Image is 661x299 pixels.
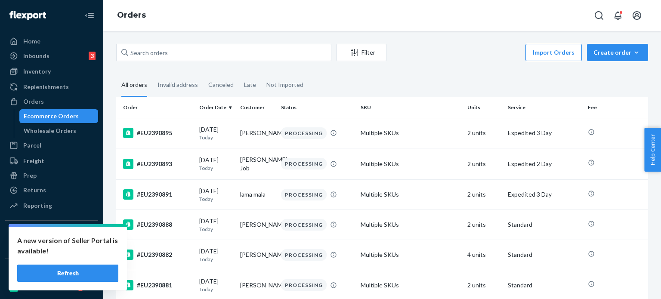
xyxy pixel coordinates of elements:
p: Standard [508,281,581,290]
div: Canceled [208,74,234,96]
div: Freight [23,157,44,165]
p: A new version of Seller Portal is available! [17,235,118,256]
p: Today [199,286,233,293]
td: Multiple SKUs [357,210,463,240]
a: Orders [117,10,146,20]
p: Expedited 3 Day [508,190,581,199]
p: Today [199,225,233,233]
div: #EU2390882 [123,250,192,260]
div: Home [23,37,40,46]
td: Multiple SKUs [357,118,463,148]
div: Inbounds [23,52,49,60]
th: Fee [584,97,648,118]
div: [DATE] [199,125,233,141]
a: Inbounds3 [5,49,98,63]
div: Create order [593,48,642,57]
div: Ecommerce Orders [24,112,79,120]
div: [DATE] [199,187,233,203]
td: Multiple SKUs [357,148,463,179]
th: Order [116,97,196,118]
div: Not Imported [266,74,303,96]
div: PROCESSING [281,158,327,170]
div: Parcel [23,141,41,150]
div: Filter [337,48,386,57]
td: [PERSON_NAME] [237,118,278,148]
th: Order Date [196,97,237,118]
p: Expedited 2 Day [508,160,581,168]
button: Create order [587,44,648,61]
button: Open notifications [609,7,627,24]
td: 2 units [464,179,505,210]
td: [PERSON_NAME] [237,240,278,270]
button: Integrations [5,228,98,241]
div: #EU2390888 [123,219,192,230]
a: Orders [5,95,98,108]
div: Invalid address [158,74,198,96]
button: Open Search Box [590,7,608,24]
p: Expedited 3 Day [508,129,581,137]
div: #EU2390891 [123,189,192,200]
th: Service [504,97,584,118]
a: Wholesale Orders [19,124,99,138]
button: Close Navigation [81,7,98,24]
a: Replenishments [5,80,98,94]
a: Prep [5,169,98,182]
div: Inventory [23,67,51,76]
a: Add Integration [5,245,98,255]
button: Filter [337,44,386,61]
a: Returns [5,183,98,197]
a: Ecommerce Orders [19,109,99,123]
p: Standard [508,220,581,229]
div: [DATE] [199,277,233,293]
div: Prep [23,171,37,180]
button: Help Center [644,128,661,172]
div: Orders [23,97,44,106]
p: Today [199,195,233,203]
td: [PERSON_NAME] [237,210,278,240]
p: Today [199,256,233,263]
th: Status [278,97,357,118]
td: 4 units [464,240,505,270]
a: Parcel [5,139,98,152]
td: lama mala [237,179,278,210]
th: SKU [357,97,463,118]
div: #EU2390895 [123,128,192,138]
div: PROCESSING [281,127,327,139]
td: Multiple SKUs [357,179,463,210]
a: Inventory [5,65,98,78]
div: PROCESSING [281,279,327,291]
div: 3 [89,52,96,60]
a: Reporting [5,199,98,213]
p: Today [199,164,233,172]
div: Customer [240,104,274,111]
a: Freight [5,154,98,168]
div: All orders [121,74,147,97]
th: Units [464,97,505,118]
p: Today [199,134,233,141]
button: Fast Tags [5,266,98,280]
button: Open account menu [628,7,646,24]
div: Replenishments [23,83,69,91]
button: Refresh [17,265,118,282]
td: [PERSON_NAME] Job [237,148,278,179]
div: [DATE] [199,217,233,233]
div: Returns [23,186,46,194]
img: Flexport logo [9,11,46,20]
div: [DATE] [199,247,233,263]
input: Search orders [116,44,331,61]
div: PROCESSING [281,219,327,231]
td: 2 units [464,148,505,179]
div: Wholesale Orders [24,126,76,135]
div: PROCESSING [281,189,327,200]
div: #EU2390893 [123,159,192,169]
div: PROCESSING [281,249,327,261]
a: Home [5,34,98,48]
td: Multiple SKUs [357,240,463,270]
div: Reporting [23,201,52,210]
td: 2 units [464,118,505,148]
div: #EU2390881 [123,280,192,290]
a: Shopify Fast Tags [5,281,98,294]
p: Standard [508,250,581,259]
td: 2 units [464,210,505,240]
